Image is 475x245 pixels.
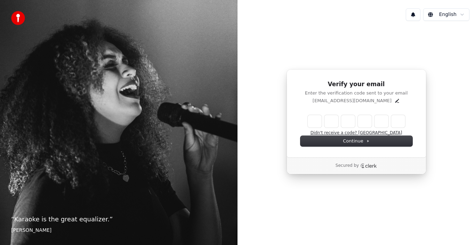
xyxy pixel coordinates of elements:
p: Enter the verification code sent to your email [300,90,412,96]
p: [EMAIL_ADDRESS][DOMAIN_NAME] [313,98,392,104]
footer: [PERSON_NAME] [11,227,226,234]
p: “ Karaoke is the great equalizer. ” [11,214,226,224]
span: Continue [343,138,369,144]
input: Enter verification code [308,115,405,128]
button: Didn't receive a code? [GEOGRAPHIC_DATA] [311,130,402,136]
a: Clerk logo [360,163,377,168]
button: Continue [300,136,412,146]
button: Edit [394,98,400,104]
h1: Verify your email [300,80,412,89]
p: Secured by [336,163,359,169]
img: youka [11,11,25,25]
